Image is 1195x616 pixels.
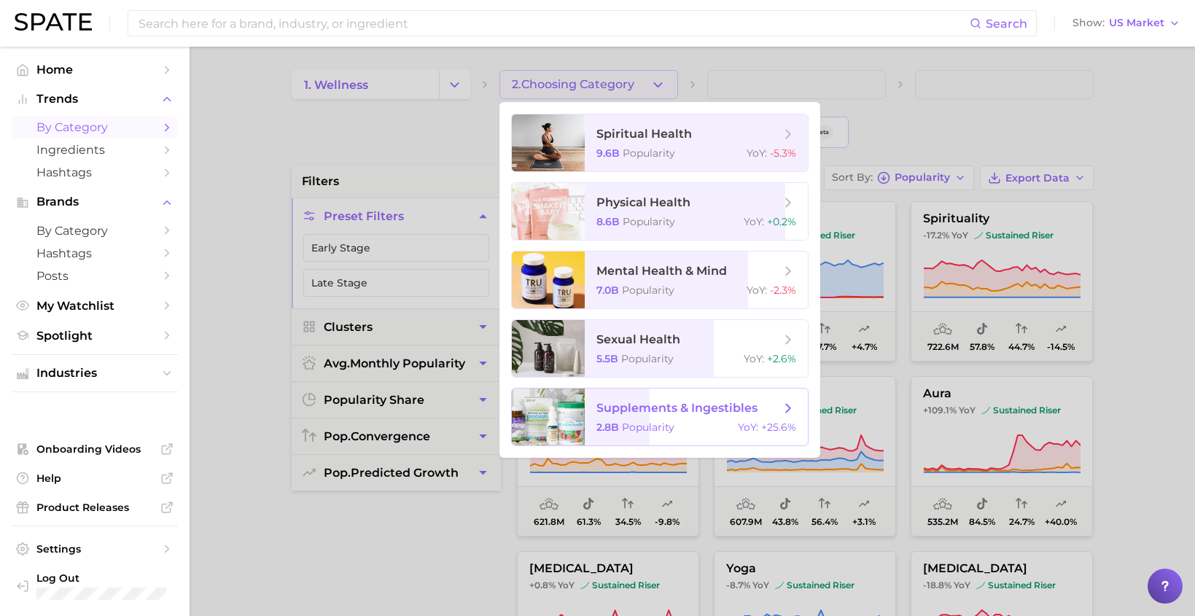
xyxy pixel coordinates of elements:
[596,352,618,365] span: 5.5b
[36,246,153,260] span: Hashtags
[622,284,674,297] span: Popularity
[12,496,178,518] a: Product Releases
[596,215,620,228] span: 8.6b
[36,367,153,380] span: Industries
[12,324,178,347] a: Spotlight
[596,147,620,160] span: 9.6b
[36,165,153,179] span: Hashtags
[15,13,92,31] img: SPATE
[767,352,796,365] span: +2.6%
[36,329,153,343] span: Spotlight
[596,127,692,141] span: spiritual health
[36,299,153,313] span: My Watchlist
[738,421,758,434] span: YoY :
[12,191,178,213] button: Brands
[747,147,767,160] span: YoY :
[1069,14,1184,33] button: ShowUS Market
[12,265,178,287] a: Posts
[623,147,675,160] span: Popularity
[623,215,675,228] span: Popularity
[596,195,690,209] span: physical health
[1073,19,1105,27] span: Show
[36,63,153,77] span: Home
[12,242,178,265] a: Hashtags
[12,438,178,460] a: Onboarding Videos
[12,161,178,184] a: Hashtags
[770,284,796,297] span: -2.3%
[12,567,178,604] a: Log out. Currently logged in with e-mail ashley.yukech@ros.com.
[499,102,820,458] ul: 2.Choosing Category
[767,215,796,228] span: +0.2%
[12,467,178,489] a: Help
[12,538,178,560] a: Settings
[36,542,153,555] span: Settings
[761,421,796,434] span: +25.6%
[596,332,680,346] span: sexual health
[36,195,153,208] span: Brands
[744,352,764,365] span: YoY :
[12,58,178,81] a: Home
[12,139,178,161] a: Ingredients
[36,143,153,157] span: Ingredients
[36,120,153,134] span: by Category
[36,472,153,485] span: Help
[747,284,767,297] span: YoY :
[621,352,674,365] span: Popularity
[744,215,764,228] span: YoY :
[596,421,619,434] span: 2.8b
[12,116,178,139] a: by Category
[36,442,153,456] span: Onboarding Videos
[596,264,727,278] span: mental health & mind
[12,295,178,317] a: My Watchlist
[36,501,153,514] span: Product Releases
[12,362,178,384] button: Industries
[770,147,796,160] span: -5.3%
[596,401,758,415] span: supplements & ingestibles
[137,11,970,36] input: Search here for a brand, industry, or ingredient
[12,219,178,242] a: by Category
[36,224,153,238] span: by Category
[36,93,153,106] span: Trends
[36,269,153,283] span: Posts
[36,572,166,585] span: Log Out
[12,88,178,110] button: Trends
[622,421,674,434] span: Popularity
[986,17,1027,31] span: Search
[1109,19,1164,27] span: US Market
[596,284,619,297] span: 7.0b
